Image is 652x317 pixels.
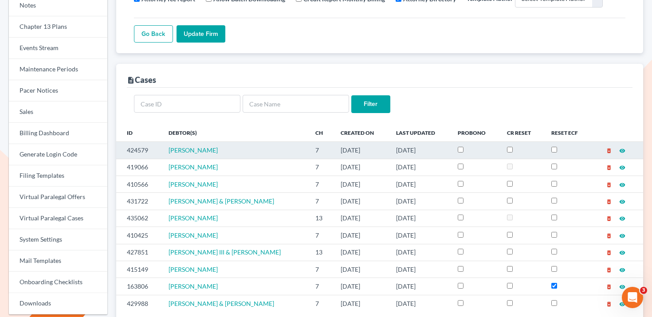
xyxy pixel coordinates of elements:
i: delete_forever [606,233,612,239]
a: visibility [619,231,625,239]
td: [DATE] [389,142,451,159]
td: 427851 [116,244,161,261]
td: 7 [308,278,334,295]
td: 431722 [116,193,161,210]
td: 13 [308,210,334,227]
i: visibility [619,182,625,188]
a: visibility [619,197,625,205]
a: [PERSON_NAME] & [PERSON_NAME] [169,300,274,307]
i: visibility [619,284,625,290]
a: Onboarding Checklists [9,272,107,293]
span: [PERSON_NAME] [169,231,218,239]
a: Go Back [134,25,173,43]
a: visibility [619,282,625,290]
i: delete_forever [606,182,612,188]
input: Case Name [243,95,349,113]
a: delete_forever [606,214,612,222]
td: 7 [308,193,334,210]
i: visibility [619,267,625,273]
a: delete_forever [606,266,612,273]
a: [PERSON_NAME] [169,180,218,188]
th: ID [116,124,161,141]
i: visibility [619,301,625,307]
a: Filing Templates [9,165,107,187]
span: [PERSON_NAME] [169,146,218,154]
a: [PERSON_NAME] III & [PERSON_NAME] [169,248,281,256]
a: Maintenance Periods [9,59,107,80]
td: [DATE] [389,193,451,210]
td: [DATE] [334,176,389,192]
td: 7 [308,142,334,159]
th: CR Reset [500,124,544,141]
td: [DATE] [389,176,451,192]
th: ProBono [451,124,499,141]
a: Downloads [9,293,107,314]
td: [DATE] [334,210,389,227]
td: 7 [308,176,334,192]
a: Virtual Paralegal Offers [9,187,107,208]
td: [DATE] [389,295,451,312]
th: Created On [334,124,389,141]
a: visibility [619,300,625,307]
a: delete_forever [606,163,612,171]
th: Last Updated [389,124,451,141]
a: delete_forever [606,197,612,205]
td: [DATE] [389,210,451,227]
a: [PERSON_NAME] [169,163,218,171]
td: 13 [308,244,334,261]
td: 429988 [116,295,161,312]
a: delete_forever [606,180,612,188]
td: [DATE] [334,261,389,278]
a: [PERSON_NAME] [169,214,218,222]
a: Generate Login Code [9,144,107,165]
td: [DATE] [334,295,389,312]
a: Virtual Paralegal Cases [9,208,107,229]
input: Filter [351,95,390,113]
a: Sales [9,102,107,123]
td: [DATE] [334,278,389,295]
a: [PERSON_NAME] [169,266,218,273]
input: Case ID [134,95,240,113]
td: [DATE] [334,142,389,159]
i: delete_forever [606,250,612,256]
i: delete_forever [606,215,612,222]
i: delete_forever [606,148,612,154]
span: 3 [640,287,647,294]
td: [DATE] [334,159,389,176]
a: visibility [619,248,625,256]
a: delete_forever [606,231,612,239]
td: [DATE] [334,193,389,210]
th: Reset ECF [544,124,592,141]
td: 410566 [116,176,161,192]
i: delete_forever [606,267,612,273]
i: delete_forever [606,301,612,307]
a: delete_forever [606,146,612,154]
a: Mail Templates [9,250,107,272]
td: 7 [308,261,334,278]
a: visibility [619,146,625,154]
td: 163806 [116,278,161,295]
td: [DATE] [389,244,451,261]
a: [PERSON_NAME] & [PERSON_NAME] [169,197,274,205]
td: 410425 [116,227,161,244]
i: delete_forever [606,284,612,290]
td: 435062 [116,210,161,227]
i: delete_forever [606,164,612,171]
span: [PERSON_NAME] [169,282,218,290]
div: Cases [127,74,156,85]
i: visibility [619,164,625,171]
a: delete_forever [606,248,612,256]
i: description [127,76,135,84]
i: visibility [619,233,625,239]
a: visibility [619,180,625,188]
th: Ch [308,124,334,141]
td: [DATE] [389,261,451,278]
td: 7 [308,227,334,244]
a: Events Stream [9,38,107,59]
i: visibility [619,215,625,222]
a: Pacer Notices [9,80,107,102]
